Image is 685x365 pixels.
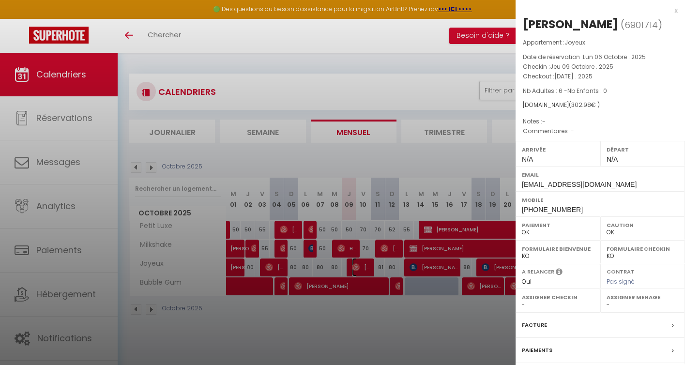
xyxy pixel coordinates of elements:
[522,244,594,254] label: Formulaire Bienvenue
[523,101,678,110] div: [DOMAIN_NAME]
[522,195,679,205] label: Mobile
[522,206,583,213] span: [PHONE_NUMBER]
[522,268,554,276] label: A relancer
[522,220,594,230] label: Paiement
[523,87,607,95] span: Nb Adultes : 6 -
[523,72,678,81] p: Checkout :
[624,19,658,31] span: 6901714
[607,277,635,286] span: Pas signé
[607,145,679,154] label: Départ
[607,220,679,230] label: Caution
[523,126,678,136] p: Commentaires :
[522,320,547,330] label: Facture
[607,155,618,163] span: N/A
[550,62,613,71] span: Jeu 09 Octobre . 2025
[607,268,635,274] label: Contrat
[522,170,679,180] label: Email
[522,145,594,154] label: Arrivée
[583,53,646,61] span: Lun 06 Octobre . 2025
[621,18,662,31] span: ( )
[523,16,618,32] div: [PERSON_NAME]
[522,292,594,302] label: Assigner Checkin
[523,52,678,62] p: Date de réservation :
[522,155,533,163] span: N/A
[523,117,678,126] p: Notes :
[607,292,679,302] label: Assigner Menage
[523,62,678,72] p: Checkin :
[564,38,585,46] span: Joyeux
[571,101,591,109] span: 302.98
[607,244,679,254] label: Formulaire Checkin
[522,345,552,355] label: Paiements
[571,127,574,135] span: -
[516,5,678,16] div: x
[569,101,600,109] span: ( € )
[542,117,546,125] span: -
[522,181,637,188] span: [EMAIL_ADDRESS][DOMAIN_NAME]
[554,72,593,80] span: [DATE] . 2025
[567,87,607,95] span: Nb Enfants : 0
[523,38,678,47] p: Appartement :
[556,268,563,278] i: Sélectionner OUI si vous souhaiter envoyer les séquences de messages post-checkout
